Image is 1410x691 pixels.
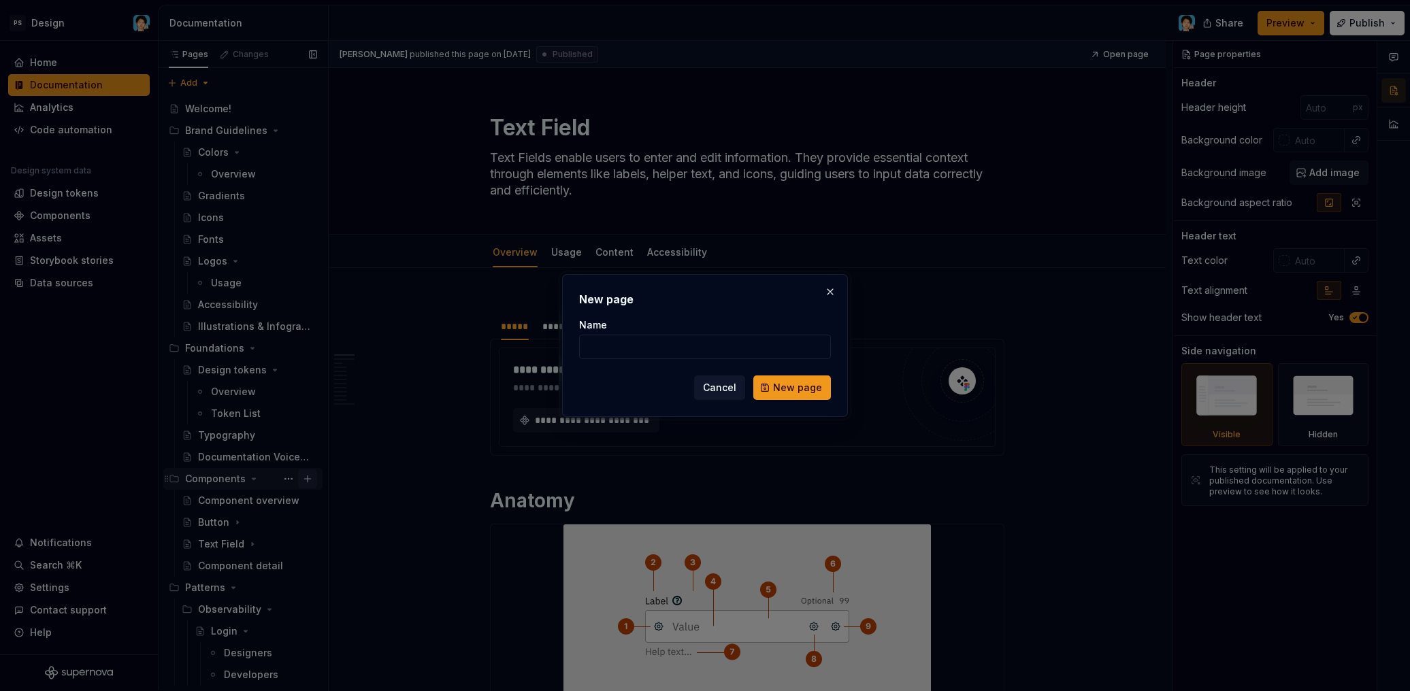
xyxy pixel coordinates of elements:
span: New page [773,381,822,394]
h2: New page [579,291,831,307]
span: Cancel [703,381,736,394]
button: New page [753,375,831,400]
button: Cancel [694,375,745,400]
label: Name [579,318,607,332]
